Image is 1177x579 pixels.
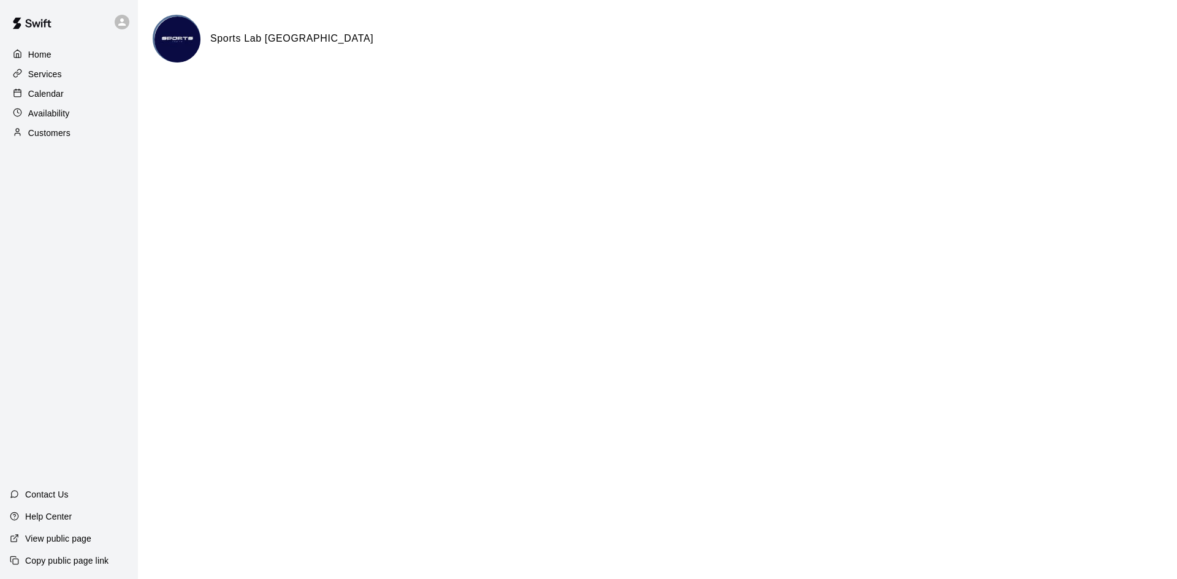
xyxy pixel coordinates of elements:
p: Calendar [28,88,64,100]
p: Contact Us [25,488,69,501]
p: Customers [28,127,70,139]
a: Services [10,65,128,83]
p: Home [28,48,51,61]
p: Help Center [25,510,72,523]
img: Sports Lab TN logo [154,17,200,62]
a: Home [10,45,128,64]
a: Calendar [10,85,128,103]
p: View public page [25,532,91,545]
p: Services [28,68,62,80]
a: Customers [10,124,128,142]
h6: Sports Lab [GEOGRAPHIC_DATA] [210,31,373,47]
p: Copy public page link [25,554,109,567]
p: Availability [28,107,70,119]
a: Availability [10,104,128,123]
